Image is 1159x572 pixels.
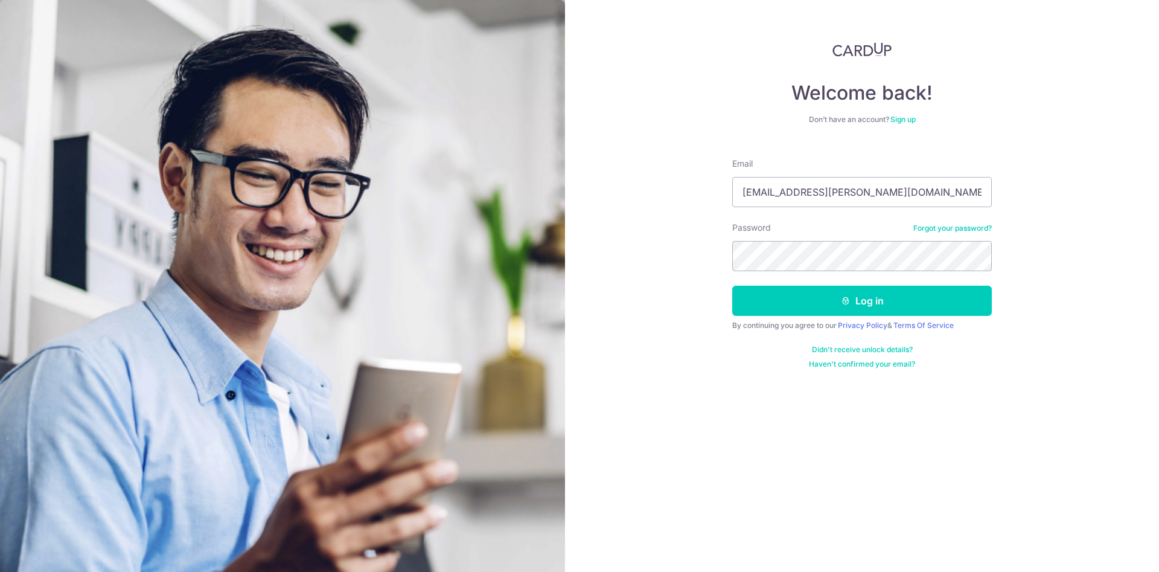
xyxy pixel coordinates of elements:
[809,359,915,369] a: Haven't confirmed your email?
[893,321,954,330] a: Terms Of Service
[732,115,992,124] div: Don’t have an account?
[812,345,913,355] a: Didn't receive unlock details?
[732,177,992,207] input: Enter your Email
[832,42,892,57] img: CardUp Logo
[732,286,992,316] button: Log in
[890,115,916,124] a: Sign up
[732,158,753,170] label: Email
[732,81,992,105] h4: Welcome back!
[732,222,771,234] label: Password
[913,223,992,233] a: Forgot your password?
[732,321,992,330] div: By continuing you agree to our &
[838,321,887,330] a: Privacy Policy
